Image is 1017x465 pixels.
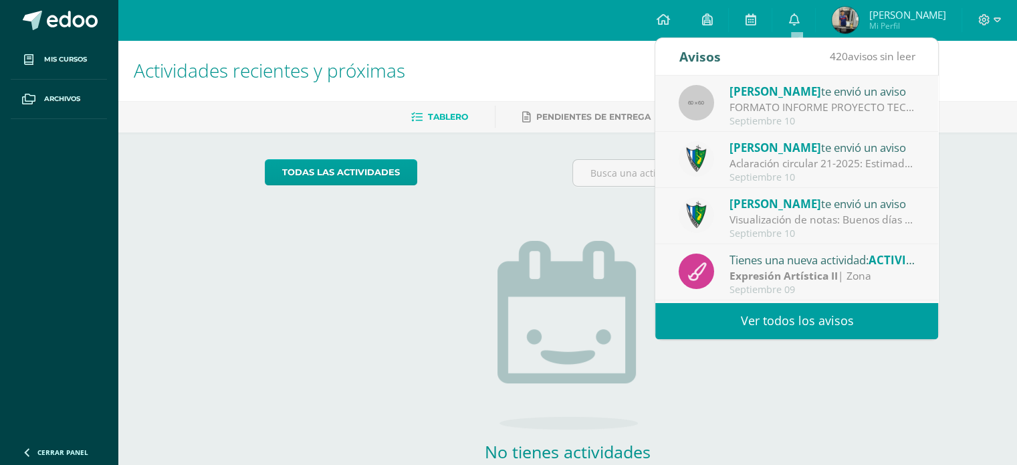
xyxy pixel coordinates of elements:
[679,85,714,120] img: 60x60
[729,228,915,240] div: Septiembre 10
[497,241,638,430] img: no_activities.png
[729,172,915,183] div: Septiembre 10
[729,268,915,284] div: | Zona
[134,58,405,83] span: Actividades recientes y próximas
[729,251,915,268] div: Tienes una nueva actividad:
[44,54,87,65] span: Mis cursos
[522,106,651,128] a: Pendientes de entrega
[832,7,859,33] img: 520b1215c1fa6d764983fcd0fdd6a393.png
[729,138,915,156] div: te envió un aviso
[679,38,720,75] div: Avisos
[869,8,945,21] span: [PERSON_NAME]
[11,40,107,80] a: Mis cursos
[869,20,945,31] span: Mi Perfil
[11,80,107,119] a: Archivos
[729,268,838,283] strong: Expresión Artística II
[729,82,915,100] div: te envió un aviso
[428,112,468,122] span: Tablero
[679,197,714,233] img: 9f174a157161b4ddbe12118a61fed988.png
[573,160,869,186] input: Busca una actividad próxima aquí...
[729,284,915,296] div: Septiembre 09
[729,140,821,155] span: [PERSON_NAME]
[44,94,80,104] span: Archivos
[434,440,701,463] h2: No tienes actividades
[829,49,847,64] span: 420
[655,302,938,339] a: Ver todos los avisos
[37,448,88,457] span: Cerrar panel
[729,196,821,211] span: [PERSON_NAME]
[729,116,915,127] div: Septiembre 10
[729,156,915,171] div: Aclaración circular 21-2025: Estimados padres y estudiantes, es un gusto saludarlos. Únicamente c...
[729,212,915,227] div: Visualización de notas: Buenos días estimados padres y estudiantes, es un gusto saludarlos. Por e...
[869,252,930,268] span: ACTIVIDAD
[679,141,714,177] img: 9f174a157161b4ddbe12118a61fed988.png
[729,84,821,99] span: [PERSON_NAME]
[536,112,651,122] span: Pendientes de entrega
[265,159,417,185] a: todas las Actividades
[729,100,915,115] div: FORMATO INFORME PROYECTO TECNOLÓGICO: Alumnos Graduandos: Por este medio se adjunta el formato en...
[411,106,468,128] a: Tablero
[729,195,915,212] div: te envió un aviso
[829,49,915,64] span: avisos sin leer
